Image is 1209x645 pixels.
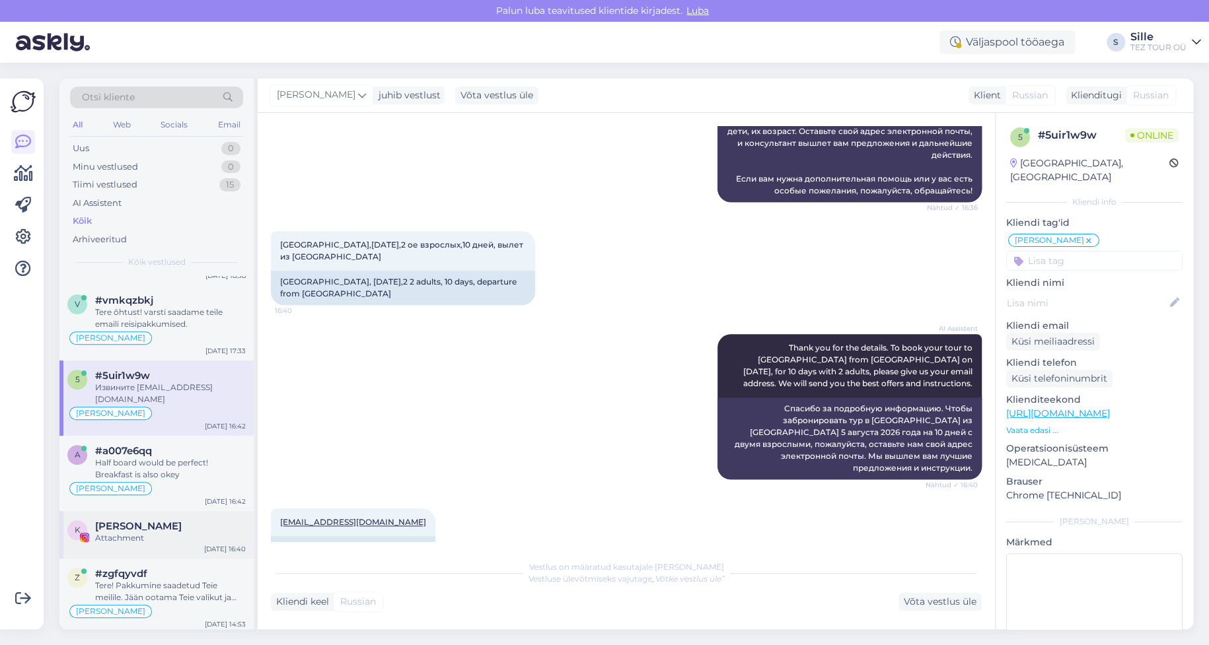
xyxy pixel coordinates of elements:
[73,215,92,228] div: Kõik
[221,160,240,174] div: 0
[682,5,713,17] span: Luba
[277,88,355,102] span: [PERSON_NAME]
[1006,456,1183,469] p: [MEDICAL_DATA]
[73,233,127,246] div: Arhiveeritud
[221,142,240,155] div: 0
[75,450,81,459] span: a
[1006,276,1183,290] p: Kliendi nimi
[1012,88,1048,102] span: Russian
[73,197,122,210] div: AI Assistent
[1107,33,1125,51] div: S
[110,116,133,133] div: Web
[205,346,246,356] div: [DATE] 17:33
[1006,516,1183,527] div: [PERSON_NAME]
[280,517,426,527] a: [EMAIL_ADDRESS][DOMAIN_NAME]
[652,574,725,584] i: „Võtke vestlus üle”
[1066,88,1122,102] div: Klienditugi
[215,116,243,133] div: Email
[95,382,246,405] div: Извините [EMAIL_ADDRESS][DOMAIN_NAME]
[76,485,145,492] span: [PERSON_NAME]
[158,116,190,133] div: Socials
[1006,196,1183,208] div: Kliendi info
[927,203,978,213] span: Nähtud ✓ 16:36
[76,334,145,342] span: [PERSON_NAME]
[275,306,324,316] span: 16:40
[1015,236,1084,244] span: [PERSON_NAME]
[205,271,246,281] div: [DATE] 18:38
[1006,370,1113,388] div: Küsi telefoninumbrit
[1006,475,1183,489] p: Brauser
[1006,424,1183,436] p: Vaata edasi ...
[455,86,538,104] div: Võta vestlus üle
[1006,393,1183,407] p: Klienditeekond
[928,323,978,333] span: AI Assistent
[939,30,1075,54] div: Väljaspool tööaega
[73,178,137,191] div: Tiimi vestlused
[717,397,982,479] div: Спасибо за подробную информацию. Чтобы забронировать тур в [GEOGRAPHIC_DATA] из [GEOGRAPHIC_DATA]...
[11,89,36,114] img: Askly Logo
[1006,535,1183,549] p: Märkmed
[1010,156,1169,184] div: [GEOGRAPHIC_DATA], [GEOGRAPHIC_DATA]
[95,306,246,330] div: Tere õhtust! varsti saadame teile emaili reisipakkumised.
[205,421,246,431] div: [DATE] 16:42
[95,294,153,306] span: #vmkqzbkj
[205,619,246,629] div: [DATE] 14:53
[75,299,80,309] span: v
[1038,127,1125,143] div: # 5uir1w9w
[73,160,138,174] div: Minu vestlused
[204,544,246,554] div: [DATE] 16:40
[743,343,974,388] span: Thank you for the details. To book your tour to [GEOGRAPHIC_DATA] from [GEOGRAPHIC_DATA] on [DATE...
[1018,132,1023,142] span: 5
[128,256,186,268] span: Kõik vestlused
[529,574,725,584] span: Vestluse ülevõtmiseks vajutage
[1006,407,1110,419] a: [URL][DOMAIN_NAME]
[95,568,147,580] span: #zgfqyvdf
[1006,442,1183,456] p: Operatsioonisüsteem
[926,480,978,490] span: Nähtud ✓ 16:40
[1133,88,1169,102] span: Russian
[205,496,246,506] div: [DATE] 16:42
[1006,319,1183,333] p: Kliendi email
[95,520,182,532] span: Keisi Lokk
[70,116,85,133] div: All
[95,445,152,457] span: #a007e6qq
[73,142,89,155] div: Uus
[219,178,240,191] div: 15
[82,90,135,104] span: Otsi kliente
[1130,32,1201,53] a: SilleTEZ TOUR OÜ
[76,607,145,615] span: [PERSON_NAME]
[1130,32,1187,42] div: Sille
[95,370,150,382] span: #5uir1w9w
[969,88,1001,102] div: Klient
[1125,128,1179,143] span: Online
[95,457,246,481] div: Half board would be perfect! Breakfast is also okey
[271,595,329,609] div: Kliendi keel
[75,525,81,535] span: K
[271,271,535,305] div: [GEOGRAPHIC_DATA], [DATE],2 2 adults, 10 days, departure from [GEOGRAPHIC_DATA]
[1130,42,1187,53] div: TEZ TOUR OÜ
[373,88,441,102] div: juhib vestlust
[75,572,80,582] span: z
[1006,333,1100,351] div: Küsi meiliaadressi
[529,562,724,572] span: Vestlus on määratud kasutajale [PERSON_NAME]
[95,532,246,544] div: Attachment
[76,409,145,417] span: [PERSON_NAME]
[75,374,80,384] span: 5
[1006,251,1183,271] input: Lisa tag
[340,595,376,609] span: Russian
[280,240,525,261] span: [GEOGRAPHIC_DATA],[DATE],2 ое взрослых,10 дней, вылет из [GEOGRAPHIC_DATA]
[1006,216,1183,230] p: Kliendi tag'id
[1007,296,1167,310] input: Lisa nimi
[1006,356,1183,370] p: Kliendi telefon
[898,593,982,611] div: Võta vestlus üle
[95,580,246,603] div: Tere! Pakkumine saadetud Teie meilile. Jään ootama Teie valikut ja broneerimissoovi andmetega.
[1006,489,1183,502] p: Chrome [TECHNICAL_ID]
